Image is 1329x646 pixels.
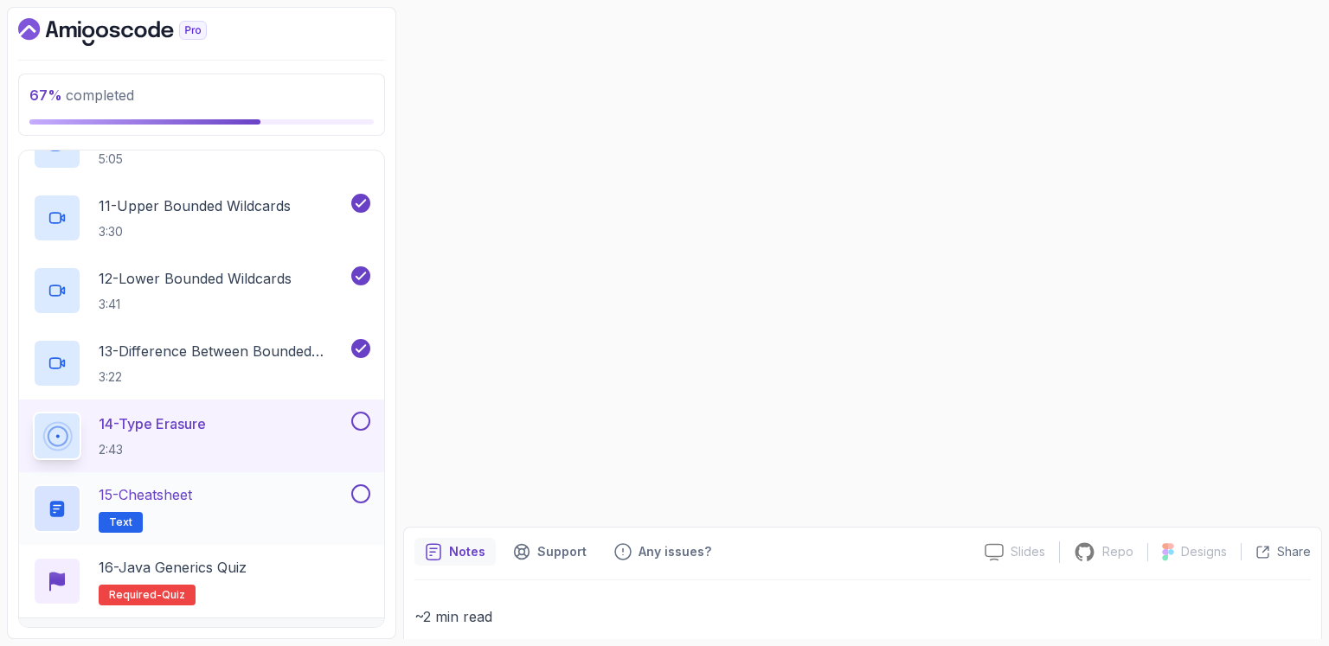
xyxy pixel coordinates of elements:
p: Support [537,543,587,560]
span: completed [29,86,134,104]
button: 16-Java Generics QuizRequired-quiz [33,557,370,605]
p: 14 - Type Erasure [99,413,206,434]
span: Required- [109,588,162,602]
p: Designs [1181,543,1227,560]
p: 16 - Java Generics Quiz [99,557,247,578]
p: 3:41 [99,296,292,313]
a: Dashboard [18,18,247,46]
button: 13-Difference Between Bounded Type Parameters And Wildcards3:22 [33,339,370,387]
button: 11-Upper Bounded Wildcards3:30 [33,194,370,242]
span: quiz [162,588,185,602]
p: Any issues? [639,543,711,560]
p: 12 - Lower Bounded Wildcards [99,268,292,289]
button: Support button [503,538,597,566]
span: Text [109,515,132,529]
button: Share [1241,543,1311,560]
p: 5:05 [99,150,259,168]
button: notes button [414,538,496,566]
span: 67 % [29,86,62,104]
p: Slides [1011,543,1045,560]
p: 3:30 [99,223,291,240]
p: 11 - Upper Bounded Wildcards [99,195,291,216]
p: Notes [449,543,485,560]
p: 15 - Cheatsheet [99,484,192,505]
p: ~2 min read [414,604,1311,629]
button: 12-Lower Bounded Wildcards3:41 [33,266,370,315]
button: Feedback button [604,538,722,566]
p: 13 - Difference Between Bounded Type Parameters And Wildcards [99,341,348,361]
button: 15-CheatsheetText [33,484,370,533]
p: Repo [1102,543,1133,560]
p: Share [1277,543,1311,560]
button: 14-Type Erasure2:43 [33,412,370,460]
p: 2:43 [99,441,206,458]
p: 3:22 [99,368,348,386]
